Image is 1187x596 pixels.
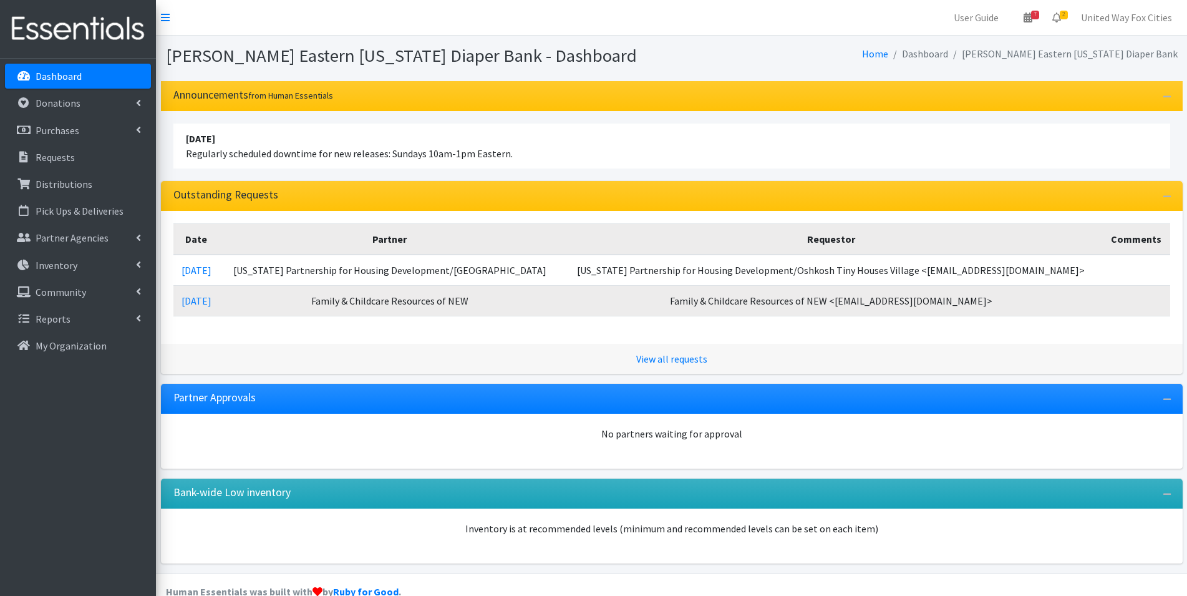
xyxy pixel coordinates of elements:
th: Requestor [560,223,1102,255]
td: [US_STATE] Partnership for Housing Development/[GEOGRAPHIC_DATA] [220,255,560,286]
li: [PERSON_NAME] Eastern [US_STATE] Diaper Bank [948,45,1178,63]
a: United Way Fox Cities [1071,5,1182,30]
h3: Outstanding Requests [173,188,278,202]
p: My Organization [36,340,107,352]
a: [DATE] [182,264,211,276]
a: Inventory [5,253,151,278]
p: Purchases [36,124,79,137]
small: from Human Essentials [248,90,333,101]
td: [US_STATE] Partnership for Housing Development/Oshkosh Tiny Houses Village <[EMAIL_ADDRESS][DOMAI... [560,255,1102,286]
a: View all requests [636,353,707,365]
p: Partner Agencies [36,232,109,244]
p: Inventory is at recommended levels (minimum and recommended levels can be set on each item) [173,521,1170,536]
a: Partner Agencies [5,225,151,250]
a: 2 [1042,5,1071,30]
a: Reports [5,306,151,331]
div: No partners waiting for approval [173,426,1170,441]
img: HumanEssentials [5,8,151,50]
p: Reports [36,313,70,325]
a: Home [862,47,888,60]
p: Distributions [36,178,92,190]
a: 7 [1014,5,1042,30]
h1: [PERSON_NAME] Eastern [US_STATE] Diaper Bank - Dashboard [166,45,667,67]
p: Requests [36,151,75,164]
p: Donations [36,97,80,109]
p: Dashboard [36,70,82,82]
li: Dashboard [888,45,948,63]
a: Pick Ups & Deliveries [5,198,151,223]
th: Partner [220,223,560,255]
th: Comments [1102,223,1170,255]
p: Community [36,286,86,298]
h3: Announcements [173,89,333,102]
a: Requests [5,145,151,170]
a: My Organization [5,333,151,358]
a: Distributions [5,172,151,197]
a: Community [5,280,151,305]
td: Family & Childcare Resources of NEW [220,285,560,316]
a: [DATE] [182,295,211,307]
p: Inventory [36,259,77,271]
span: 2 [1060,11,1068,19]
a: User Guide [944,5,1009,30]
span: 7 [1031,11,1039,19]
td: Family & Childcare Resources of NEW <[EMAIL_ADDRESS][DOMAIN_NAME]> [560,285,1102,316]
li: Regularly scheduled downtime for new releases: Sundays 10am-1pm Eastern. [173,124,1170,169]
strong: [DATE] [186,132,215,145]
a: Dashboard [5,64,151,89]
h3: Bank-wide Low inventory [173,486,291,499]
th: Date [173,223,220,255]
h3: Partner Approvals [173,391,256,404]
a: Purchases [5,118,151,143]
a: Donations [5,90,151,115]
p: Pick Ups & Deliveries [36,205,124,217]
